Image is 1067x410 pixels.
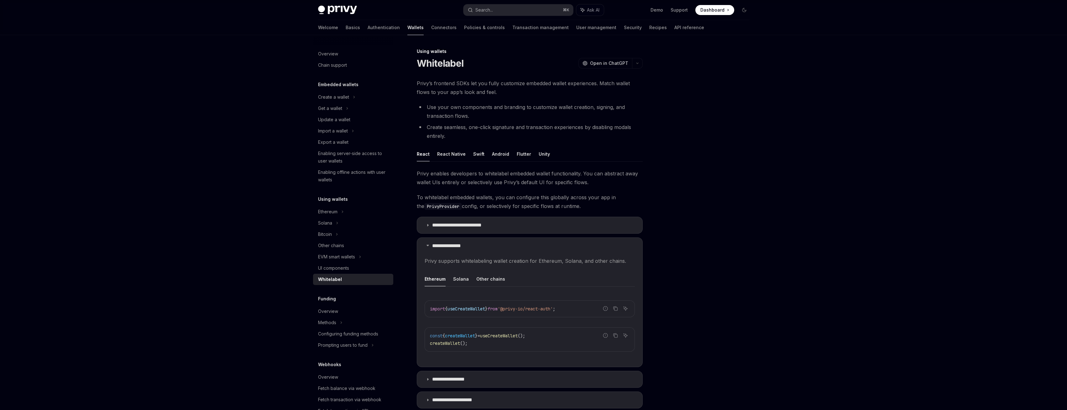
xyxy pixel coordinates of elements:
[442,333,445,339] span: {
[485,306,488,312] span: }
[318,330,378,338] div: Configuring funding methods
[621,304,630,313] button: Ask AI
[346,20,360,35] a: Basics
[318,295,336,303] h5: Funding
[318,308,338,315] div: Overview
[512,20,569,35] a: Transaction management
[480,333,518,339] span: useCreateWallet
[431,20,457,35] a: Connectors
[447,306,485,312] span: useCreateWallet
[313,371,393,383] a: Overview
[475,333,478,339] span: }
[445,333,475,339] span: createWallet
[318,169,390,184] div: Enabling offline actions with user wallets
[695,5,734,15] a: Dashboard
[739,5,749,15] button: Toggle dark mode
[318,127,348,135] div: Import a wallet
[671,7,688,13] a: Support
[417,237,643,367] details: **** **** *****Privy supports whitelabeling wallet creation for Ethereum, Solana, and other chain...
[453,272,469,286] button: Solana
[445,306,447,312] span: {
[318,242,344,249] div: Other chains
[318,116,350,123] div: Update a wallet
[475,6,493,14] div: Search...
[318,208,337,215] div: Ethereum
[318,264,349,272] div: UI components
[318,231,332,238] div: Bitcoin
[700,7,724,13] span: Dashboard
[578,58,632,69] button: Open in ChatGPT
[313,60,393,71] a: Chain support
[460,340,468,346] span: ();
[318,373,338,381] div: Overview
[563,8,569,13] span: ⌘ K
[313,137,393,148] a: Export a wallet
[313,48,393,60] a: Overview
[517,147,531,161] button: Flutter
[318,219,332,227] div: Solana
[313,328,393,340] a: Configuring funding methods
[313,394,393,405] a: Fetch transaction via webhook
[674,20,704,35] a: API reference
[318,276,342,283] div: Whitelabel
[318,61,347,69] div: Chain support
[318,195,348,203] h5: Using wallets
[417,103,643,120] li: Use your own components and branding to customize wallet creation, signing, and transaction flows.
[601,304,609,313] button: Report incorrect code
[417,58,464,69] h1: Whitelabel
[417,193,643,210] span: To whitelabel embedded wallets, you can configure this globally across your app in the config, or...
[488,306,498,312] span: from
[478,333,480,339] span: =
[425,257,635,265] span: Privy supports whitelabeling wallet creation for Ethereum, Solana, and other chains.
[313,114,393,125] a: Update a wallet
[498,306,553,312] span: '@privy-io/react-auth'
[587,7,599,13] span: Ask AI
[624,20,642,35] a: Security
[437,147,466,161] button: React Native
[318,93,349,101] div: Create a wallet
[313,240,393,251] a: Other chains
[476,272,505,286] button: Other chains
[611,304,620,313] button: Copy the contents from the code block
[463,4,573,16] button: Search...⌘K
[649,20,667,35] a: Recipes
[313,262,393,274] a: UI components
[318,81,358,88] h5: Embedded wallets
[651,7,663,13] a: Demo
[407,20,424,35] a: Wallets
[318,361,341,368] h5: Webhooks
[318,105,342,112] div: Get a wallet
[318,50,338,58] div: Overview
[313,167,393,185] a: Enabling offline actions with user wallets
[318,150,390,165] div: Enabling server-side access to user wallets
[576,4,604,16] button: Ask AI
[611,331,620,340] button: Copy the contents from the code block
[318,6,357,14] img: dark logo
[518,333,525,339] span: ();
[430,333,442,339] span: const
[318,396,381,403] div: Fetch transaction via webhook
[318,138,348,146] div: Export a wallet
[553,306,555,312] span: ;
[313,274,393,285] a: Whitelabel
[430,340,460,346] span: createWallet
[318,20,338,35] a: Welcome
[313,306,393,317] a: Overview
[313,148,393,167] a: Enabling server-side access to user wallets
[368,20,400,35] a: Authentication
[464,20,505,35] a: Policies & controls
[539,147,550,161] button: Unity
[417,169,643,187] span: Privy enables developers to whitelabel embedded wallet functionality. You can abstract away walle...
[576,20,616,35] a: User management
[417,48,643,54] div: Using wallets
[424,203,462,210] code: PrivyProvider
[430,306,445,312] span: import
[318,385,375,392] div: Fetch balance via webhook
[417,123,643,140] li: Create seamless, one-click signature and transaction experiences by disabling modals entirely.
[417,147,430,161] button: React
[473,147,484,161] button: Swift
[621,331,630,340] button: Ask AI
[492,147,509,161] button: Android
[313,383,393,394] a: Fetch balance via webhook
[318,253,355,261] div: EVM smart wallets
